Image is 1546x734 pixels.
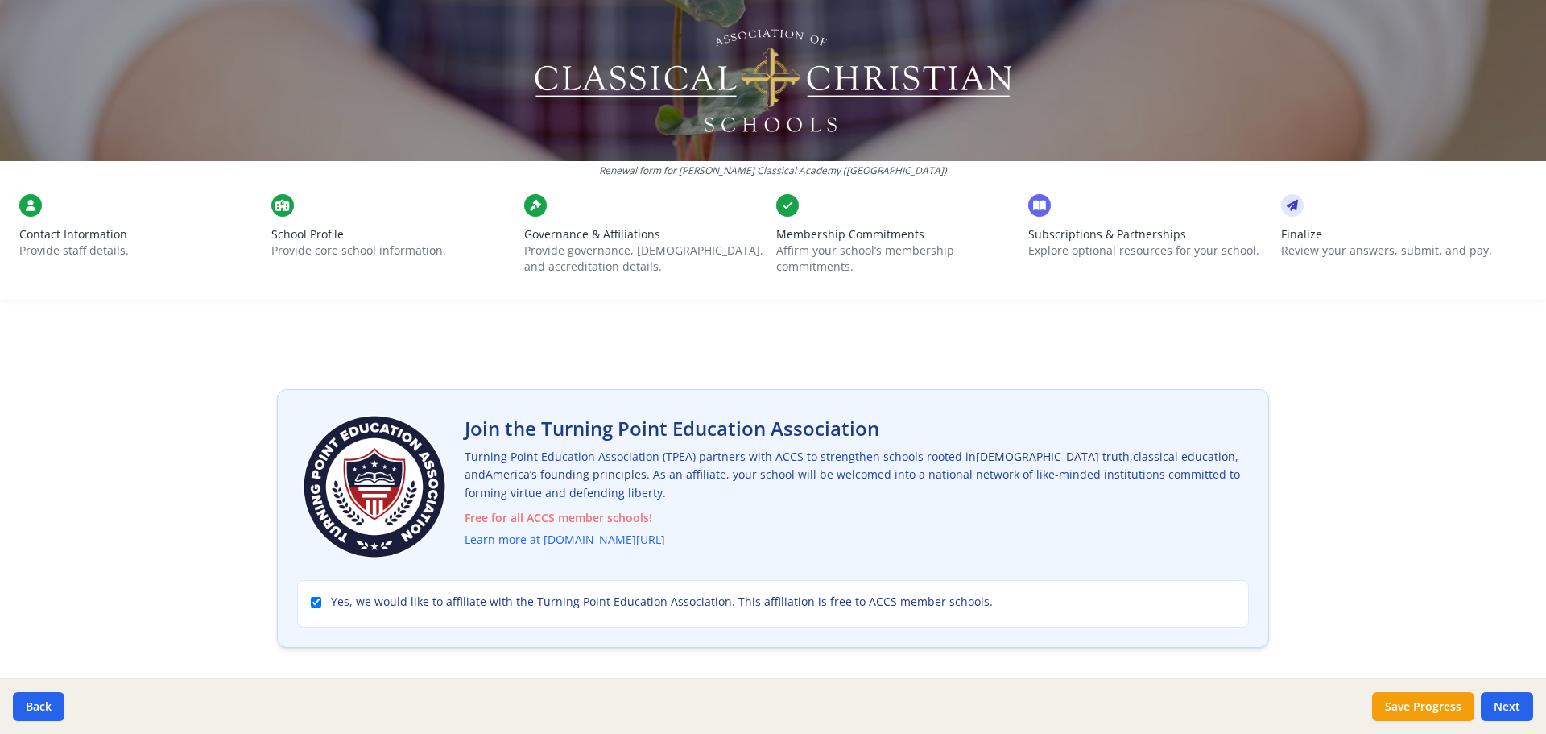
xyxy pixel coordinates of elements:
[776,226,1022,243] span: Membership Commitments
[465,531,665,549] a: Learn more at [DOMAIN_NAME][URL]
[1481,692,1533,721] button: Next
[1028,243,1274,259] p: Explore optional resources for your school.
[524,226,770,243] span: Governance & Affiliations
[13,692,64,721] button: Back
[19,243,265,259] p: Provide staff details.
[19,226,265,243] span: Contact Information
[465,509,1249,528] span: Free for all ACCS member schools!
[1281,226,1527,243] span: Finalize
[331,594,993,610] span: Yes, we would like to affiliate with the Turning Point Education Association. This affiliation is...
[1372,692,1474,721] button: Save Progress
[524,243,770,275] p: Provide governance, [DEMOGRAPHIC_DATA], and accreditation details.
[271,226,517,243] span: School Profile
[465,416,1249,442] h2: Join the Turning Point Education Association
[271,243,517,259] p: Provide core school information.
[1133,449,1235,464] span: classical education
[976,449,1130,464] span: [DEMOGRAPHIC_DATA] truth
[1028,226,1274,243] span: Subscriptions & Partnerships
[297,409,452,564] img: Turning Point Education Association Logo
[532,24,1015,137] img: Logo
[1281,243,1527,259] p: Review your answers, submit, and pay.
[776,243,1022,275] p: Affirm your school’s membership commitments.
[311,597,321,608] input: Yes, we would like to affiliate with the Turning Point Education Association. This affiliation is...
[486,467,647,482] span: America’s founding principles
[465,448,1249,549] p: Turning Point Education Association (TPEA) partners with ACCS to strengthen schools rooted in , ,...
